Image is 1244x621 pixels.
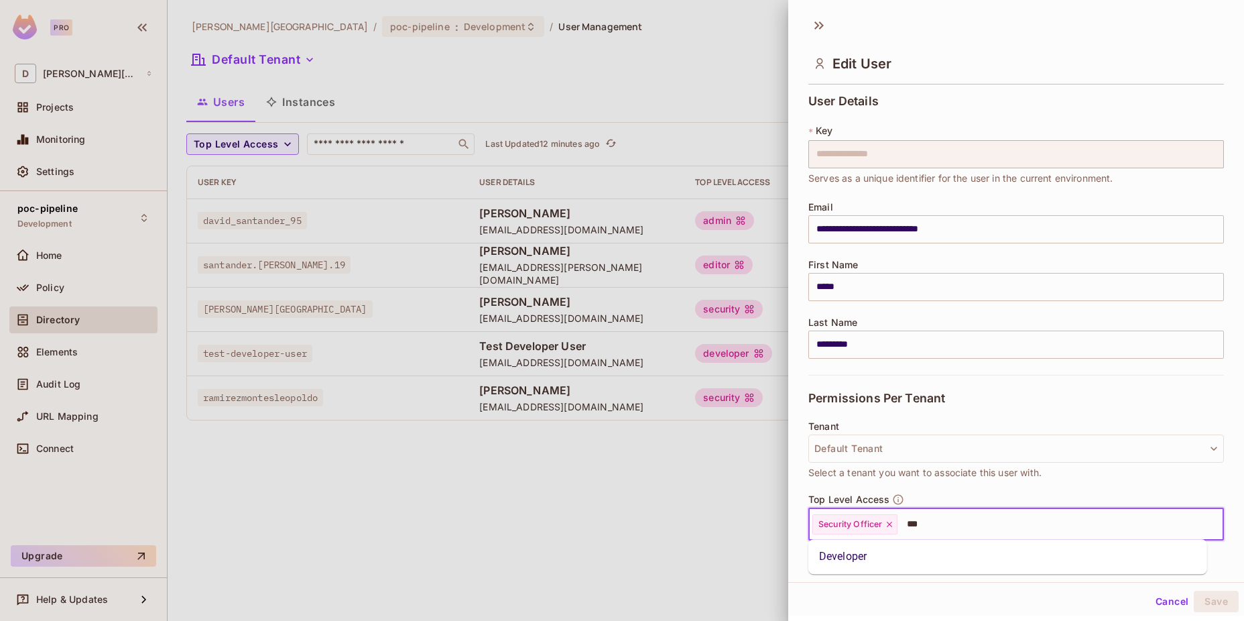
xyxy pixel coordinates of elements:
span: User Details [808,95,879,108]
button: Close [1217,522,1219,525]
span: Edit User [832,56,891,72]
button: Save [1194,591,1239,612]
span: Key [816,125,832,136]
span: Serves as a unique identifier for the user in the current environment. [808,171,1113,186]
span: Last Name [808,317,857,328]
span: Email [808,202,833,213]
span: First Name [808,260,859,270]
button: Cancel [1150,591,1194,612]
span: Permissions Per Tenant [808,392,945,405]
span: Select a tenant you want to associate this user with. [808,465,1042,480]
span: Tenant [808,421,839,432]
span: Security Officer [818,519,882,530]
button: Default Tenant [808,435,1224,463]
span: Top Level Access [808,494,889,505]
li: Developer [808,545,1207,569]
div: Security Officer [812,514,897,534]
